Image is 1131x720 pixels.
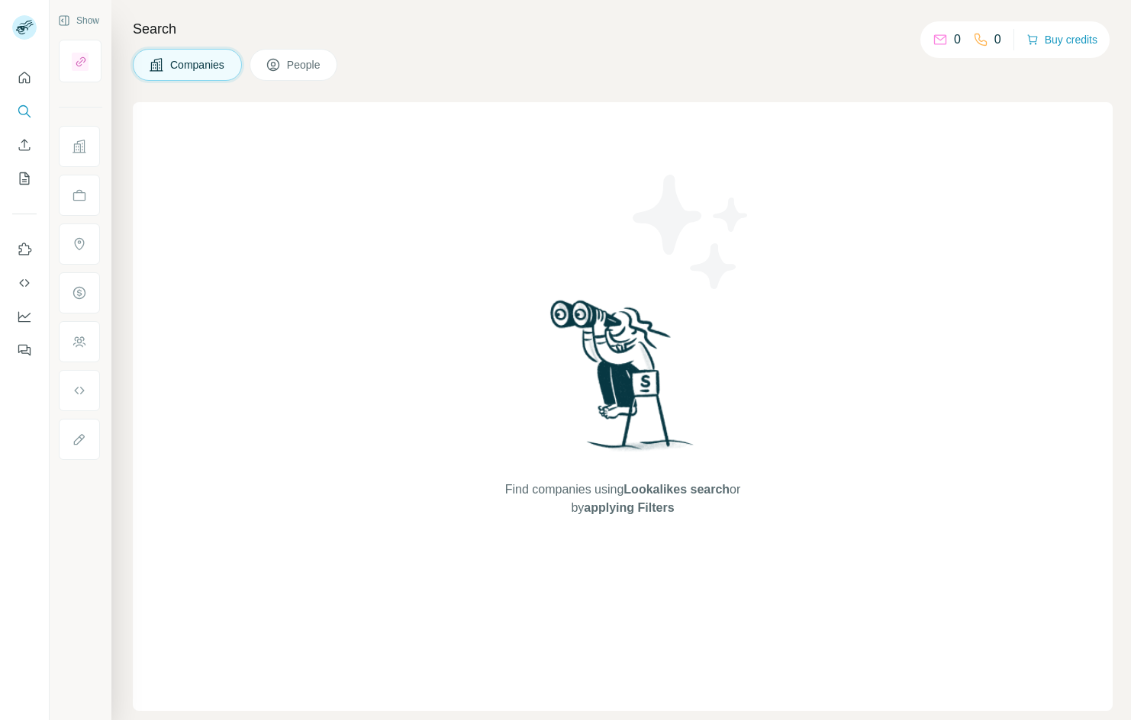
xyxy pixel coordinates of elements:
button: Use Surfe API [12,269,37,297]
p: 0 [994,31,1001,49]
button: Show [47,9,110,32]
button: Search [12,98,37,125]
img: Surfe Illustration - Woman searching with binoculars [543,296,702,466]
p: 0 [954,31,961,49]
button: Quick start [12,64,37,92]
button: Dashboard [12,303,37,330]
span: Lookalikes search [623,483,730,496]
span: Find companies using or by [501,481,745,517]
button: Enrich CSV [12,131,37,159]
button: Buy credits [1026,29,1097,50]
button: My lists [12,165,37,192]
h4: Search [133,18,1113,40]
button: Feedback [12,336,37,364]
button: Use Surfe on LinkedIn [12,236,37,263]
span: People [287,57,322,72]
span: applying Filters [584,501,674,514]
span: Companies [170,57,226,72]
img: Surfe Illustration - Stars [623,163,760,301]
